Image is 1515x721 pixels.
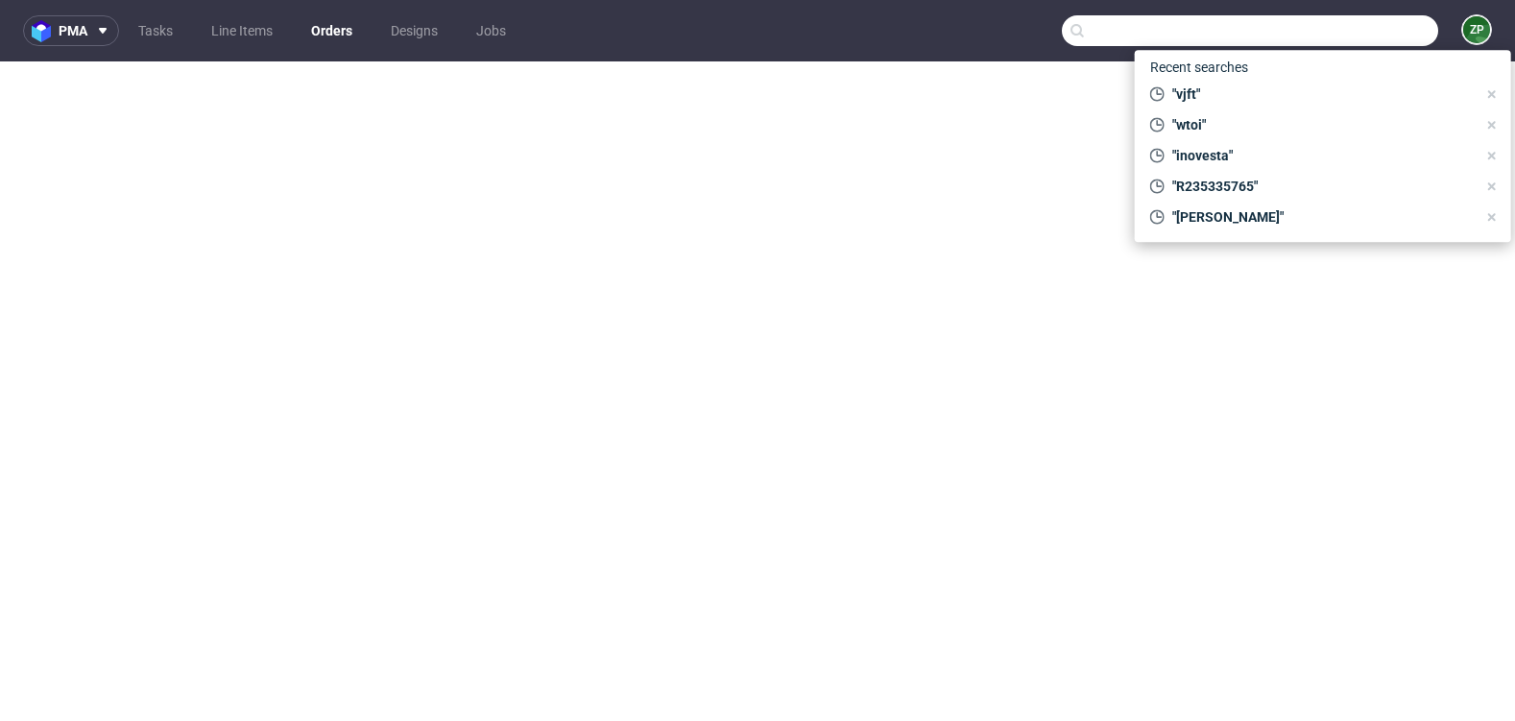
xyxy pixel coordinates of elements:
[1165,84,1477,104] span: "vjft"
[200,15,284,46] a: Line Items
[465,15,517,46] a: Jobs
[127,15,184,46] a: Tasks
[300,15,364,46] a: Orders
[32,20,59,42] img: logo
[1165,177,1477,196] span: "R235335765"
[379,15,449,46] a: Designs
[23,15,119,46] button: pma
[59,24,87,37] span: pma
[1463,16,1490,43] figcaption: ZP
[1165,207,1477,227] span: "[PERSON_NAME]"
[1165,115,1477,134] span: "wtoi"
[1142,52,1256,83] span: Recent searches
[1165,146,1477,165] span: "inovesta"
